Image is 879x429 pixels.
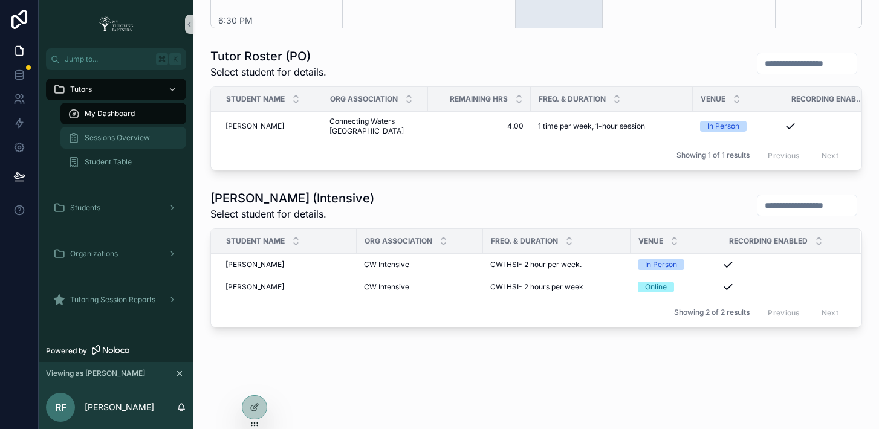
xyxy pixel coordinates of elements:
[85,109,135,118] span: My Dashboard
[538,121,645,131] span: 1 time per week, 1-hour session
[700,121,776,132] a: In Person
[65,54,151,64] span: Jump to...
[490,282,583,292] span: CWI HSI- 2 hours per week
[364,282,476,292] a: CW Intensive
[60,127,186,149] a: Sessions Overview
[70,295,155,305] span: Tutoring Session Reports
[46,369,145,378] span: Viewing as [PERSON_NAME]
[364,260,409,269] span: CW Intensive
[791,94,864,104] span: Recording Enabled
[46,79,186,100] a: Tutors
[85,401,154,413] p: [PERSON_NAME]
[490,260,582,269] span: CWI HSI- 2 hour per week.
[365,236,432,246] span: Org Association
[70,249,118,259] span: Organizations
[210,48,326,65] h1: Tutor Roster (PO)
[638,282,714,292] a: Online
[225,260,284,269] span: [PERSON_NAME]
[39,340,193,362] a: Powered by
[39,70,193,326] div: scrollable content
[676,150,750,160] span: Showing 1 of 1 results
[170,54,180,64] span: K
[55,400,66,414] span: RF
[364,282,409,292] span: CW Intensive
[95,15,137,34] img: App logo
[645,282,667,292] div: Online
[450,94,508,104] span: Remaining Hrs
[225,121,284,131] span: [PERSON_NAME]
[85,133,150,143] span: Sessions Overview
[70,203,100,213] span: Students
[701,94,725,104] span: Venue
[70,85,92,94] span: Tutors
[645,259,677,270] div: In Person
[674,308,750,317] span: Showing 2 of 2 results
[46,197,186,219] a: Students
[226,94,285,104] span: Student Name
[364,260,476,269] a: CW Intensive
[638,236,663,246] span: Venue
[215,15,256,25] span: 6:30 PM
[210,190,374,207] h1: [PERSON_NAME] (Intensive)
[538,121,686,131] a: 1 time per week, 1-hour session
[46,48,186,70] button: Jump to...K
[225,260,349,269] a: [PERSON_NAME]
[226,236,285,246] span: Student Name
[60,151,186,173] a: Student Table
[60,103,186,124] a: My Dashboard
[707,121,739,132] div: In Person
[491,236,558,246] span: Freq. & Duration
[210,207,374,221] span: Select student for details.
[329,117,421,136] a: Connecting Waters [GEOGRAPHIC_DATA]
[85,157,132,167] span: Student Table
[490,282,623,292] a: CWI HSI- 2 hours per week
[729,236,808,246] span: Recording Enabled
[225,282,284,292] span: [PERSON_NAME]
[46,346,87,356] span: Powered by
[46,243,186,265] a: Organizations
[225,282,349,292] a: [PERSON_NAME]
[210,65,326,79] span: Select student for details.
[435,121,524,131] a: 4.00
[46,289,186,311] a: Tutoring Session Reports
[638,259,714,270] a: In Person
[539,94,606,104] span: Freq. & Duration
[225,121,315,131] a: [PERSON_NAME]
[330,94,398,104] span: Org Association
[490,260,623,269] a: CWI HSI- 2 hour per week.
